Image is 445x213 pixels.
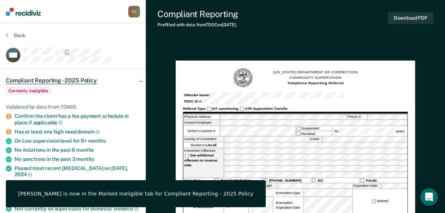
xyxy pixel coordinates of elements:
label: Court [310,136,322,142]
div: Exemption Expiration Date: [273,197,304,213]
div: Validated by data from TOMIS [6,104,140,110]
button: Back [6,32,26,39]
input: Suspended [296,127,300,131]
button: Download PDF [388,12,433,24]
strong: IOT sanctioning [212,106,238,111]
label: County of Conviction [183,136,224,142]
strong: See additional offenses on reverse side. [184,154,217,167]
span: months [76,147,94,153]
input: for years. [339,128,395,134]
div: Passed most recent [MEDICAL_DATA] on [DATE], [15,165,140,178]
input: ATR Supervision Transfer [240,107,244,111]
div: Not currently on supervision for domestic [15,205,140,212]
h1: [US_STATE] DEPARTMENT OF CORRECTION COMMUNITY SUPERVISION [273,70,358,86]
label: Expiration Date [353,183,381,189]
strong: TDOC ID #: [184,100,202,104]
label: Exemption type: [273,189,304,197]
span: Currently ineligible [6,87,51,94]
label: Waived [371,199,389,204]
input: Parole [360,178,364,182]
div: No sanctions in the past 3 [15,156,140,162]
strong: ATR Supervision Transfer [245,106,288,111]
strong: Referral Type: [183,106,206,111]
button: TC [128,6,140,18]
span: months [88,138,106,144]
div: [PERSON_NAME] is now in the Marked Ineligible tab for Compliant Reporting - 2025 Policy [18,190,253,197]
div: Conviction Offenses [183,148,224,177]
div: Has at least one high need domain [15,128,140,135]
input: Regular Probation [215,178,219,182]
span: months [76,156,94,162]
input: ISC [312,178,316,182]
input: Waived [372,199,376,203]
div: No violations in the past 6 [15,147,140,153]
strong: Telephone Reporting Referral [288,81,344,85]
div: Confirm the client has a fee payment schedule in place if applicable [15,113,140,125]
input: IOT sanctioning [207,107,211,111]
input: [PHONE_NUMBER] [263,178,267,182]
div: Case Type [183,178,214,182]
div: Prefilled with data from TDOC on [DATE] . [157,22,238,27]
strong: Offender Name: [184,93,210,97]
label: Physical Address [183,114,220,120]
span: Docket # [191,143,216,147]
div: Compliant Reporting [157,9,238,19]
label: Driver’s License # [183,126,220,136]
label: Revoked [296,131,332,136]
img: Recidiviz [6,8,41,16]
span: violence [113,206,138,212]
strong: Regular Probation [220,178,251,182]
label: for years. [334,128,406,134]
div: Open Intercom Messenger [420,188,438,206]
img: TN Seal [233,68,253,88]
input: Revoked [296,132,300,136]
div: T C [128,6,140,18]
label: Suspended [296,126,332,131]
strong: List all [206,143,216,147]
label: Phone #: [347,114,367,120]
span: 2024 [15,171,32,177]
div: On Low supervision level for 6+ [15,138,140,144]
label: Current Employer [183,120,220,125]
span: Compliant Reporting - 2025 Policy [6,77,97,84]
strong: [PHONE_NUMBER] [269,178,301,182]
strong: ISC [317,178,323,182]
strong: Parole [366,178,376,182]
input: See additional offenses on reverse side. [185,154,189,158]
